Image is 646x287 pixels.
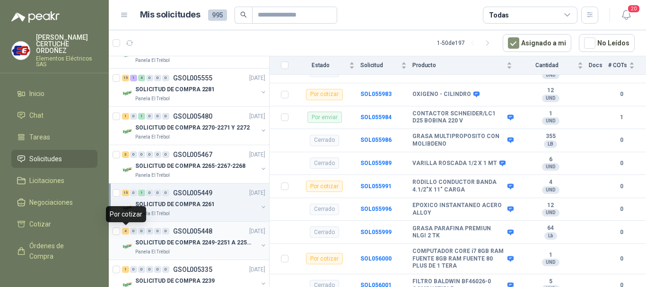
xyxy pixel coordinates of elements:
[360,114,392,121] a: SOL055984
[162,228,169,235] div: 0
[122,241,133,252] img: Company Logo
[12,42,30,60] img: Company Logo
[412,133,505,148] b: GRASA MULTIPROPOSITO CON MOLIBDENO
[130,190,137,196] div: 0
[173,75,212,81] p: GSOL005555
[310,135,339,146] div: Cerrado
[544,140,557,148] div: LB
[138,266,145,273] div: 0
[518,87,583,95] b: 12
[489,10,509,20] div: Todas
[122,202,133,214] img: Company Logo
[412,179,505,193] b: RODILLO CONDUCTOR BANDA 4.1/2"X 11" CARGA
[29,241,88,261] span: Órdenes de Compra
[135,57,170,64] p: Panela El Trébol
[518,179,583,186] b: 4
[589,56,608,75] th: Docs
[162,190,169,196] div: 0
[608,182,635,191] b: 0
[240,11,247,18] span: search
[249,150,265,159] p: [DATE]
[122,149,267,179] a: 3 0 0 0 0 0 GSOL005467[DATE] Company LogoSOLICITUD DE COMPRA 2265-2267-2268Panela El Trébol
[135,85,215,94] p: SOLICITUD DE COMPRA 2281
[29,154,62,164] span: Solicitudes
[135,277,215,286] p: SOLICITUD DE COMPRA 2239
[146,228,153,235] div: 0
[360,56,412,75] th: Solicitud
[29,110,44,121] span: Chat
[360,206,392,212] b: SOL055996
[542,209,559,217] div: UND
[360,137,392,143] a: SOL055986
[608,159,635,168] b: 0
[29,197,73,208] span: Negociaciones
[122,226,267,256] a: 4 0 0 0 0 0 GSOL005448[DATE] Company LogoSOLICITUD DE COMPRA 2249-2251 A 2256-2258 Y 2262Panela E...
[518,110,583,118] b: 1
[36,34,97,54] p: [PERSON_NAME] CERTUCHE ORDOÑEZ
[154,266,161,273] div: 0
[310,157,339,169] div: Cerrado
[518,156,583,164] b: 6
[130,75,137,81] div: 1
[162,113,169,120] div: 0
[306,89,343,100] div: Por cotizar
[122,187,267,217] a: 15 0 1 0 0 0 GSOL005449[DATE] Company LogoSOLICITUD DE COMPRA 2261Panela El Trébol
[518,225,583,232] b: 64
[360,62,399,69] span: Solicitud
[542,95,559,102] div: UND
[29,175,64,186] span: Licitaciones
[412,91,471,98] b: OXIGENO - CILINDRO
[249,227,265,236] p: [DATE]
[11,193,97,211] a: Negociaciones
[122,75,129,81] div: 15
[503,34,571,52] button: Asignado a mi
[608,113,635,122] b: 1
[162,151,169,158] div: 0
[627,4,640,13] span: 20
[518,278,583,286] b: 5
[140,8,201,22] h1: Mis solicitudes
[130,113,137,120] div: 0
[138,151,145,158] div: 0
[122,164,133,175] img: Company Logo
[608,56,646,75] th: # COTs
[360,91,392,97] b: SOL055983
[122,266,129,273] div: 1
[618,7,635,24] button: 20
[294,56,360,75] th: Estado
[608,254,635,263] b: 0
[412,160,497,167] b: VARILLA ROSCADA 1/2 X 1 MT
[173,151,212,158] p: GSOL005467
[122,113,129,120] div: 1
[542,163,559,171] div: UND
[544,232,557,240] div: Lb
[11,85,97,103] a: Inicio
[11,237,97,265] a: Órdenes de Compra
[130,266,137,273] div: 0
[130,228,137,235] div: 0
[135,238,253,247] p: SOLICITUD DE COMPRA 2249-2251 A 2256-2258 Y 2262
[154,190,161,196] div: 0
[29,88,44,99] span: Inicio
[135,133,170,141] p: Panela El Trébol
[146,113,153,120] div: 0
[173,190,212,196] p: GSOL005449
[542,186,559,194] div: UND
[173,266,212,273] p: GSOL005335
[294,62,347,69] span: Estado
[146,151,153,158] div: 0
[608,62,627,69] span: # COTs
[437,35,495,51] div: 1 - 50 de 197
[608,90,635,99] b: 0
[122,228,129,235] div: 4
[208,9,227,21] span: 995
[11,128,97,146] a: Tareas
[310,226,339,238] div: Cerrado
[11,215,97,233] a: Cotizar
[542,259,559,266] div: UND
[360,183,392,190] a: SOL055991
[360,255,392,262] a: SOL056000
